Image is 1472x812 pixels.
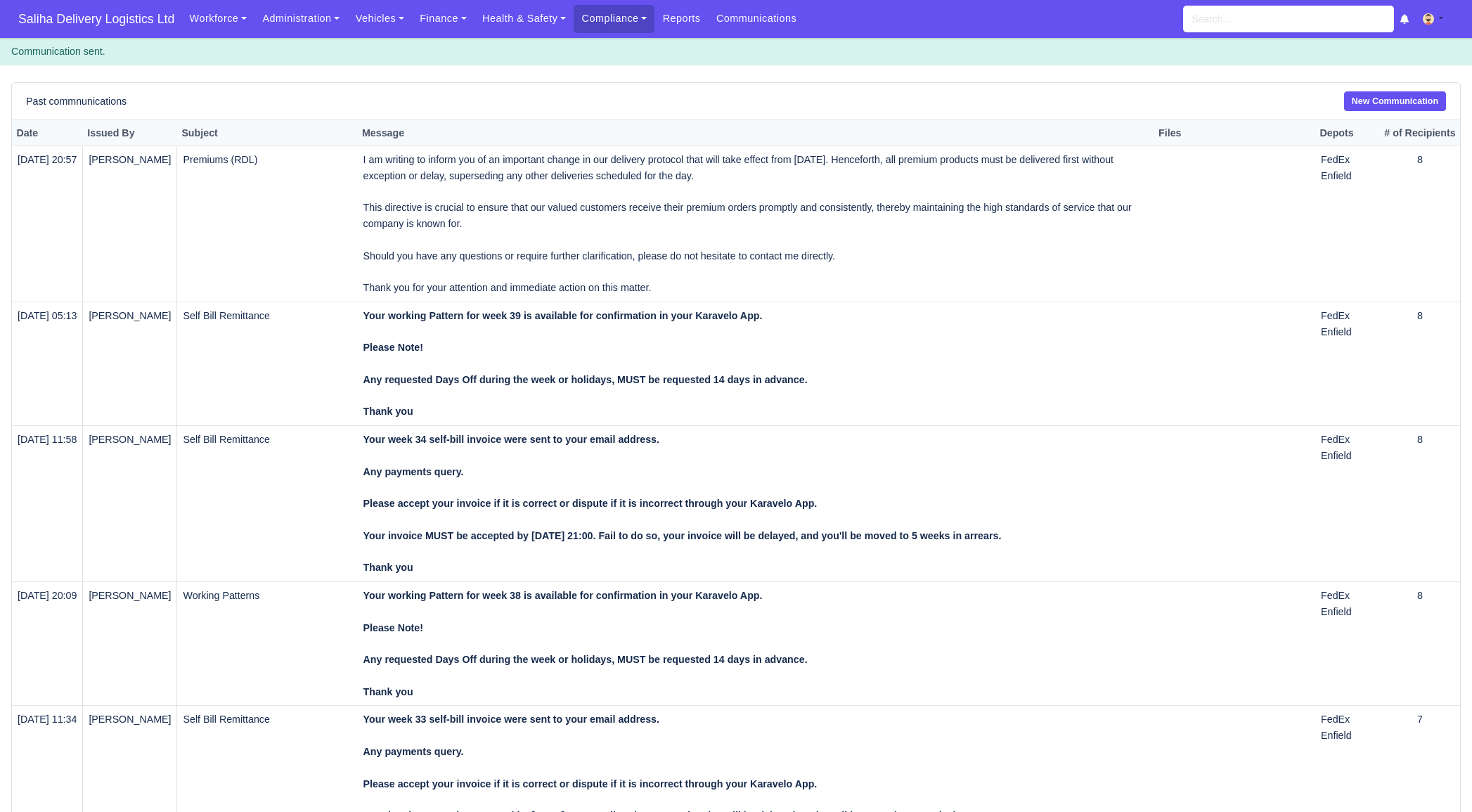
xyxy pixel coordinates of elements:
[12,426,83,582] td: [DATE] 11:58
[363,686,413,697] strong: Thank you
[1315,582,1380,706] td: FedEx Enfield
[254,5,347,32] a: Administration
[12,582,83,706] td: [DATE] 20:09
[474,5,574,32] a: Health & Safety
[83,120,177,146] th: Issued By
[1380,302,1460,425] td: 8
[1183,6,1394,32] input: Search...
[412,5,474,32] a: Finance
[709,5,805,32] a: Communications
[83,426,177,582] td: [PERSON_NAME]
[1344,91,1446,112] a: New Communication
[1315,120,1380,146] th: Depots
[177,302,358,425] td: Self Bill Remittance
[83,302,177,425] td: [PERSON_NAME]
[1315,426,1380,582] td: FedEx Enfield
[83,582,177,706] td: [PERSON_NAME]
[363,310,808,385] strong: Your working Pattern for week 39 is available for confirmation in your Karavelo App. Please Note!...
[177,120,358,146] th: Subject
[363,152,1149,200] div: I am writing to inform you of an important change in our delivery protocol that will take effect ...
[177,146,358,302] td: Premiums (RDL)
[11,6,181,33] a: Saliha Delivery Logistics Ltd
[574,5,654,32] a: Compliance
[181,5,254,32] a: Workforce
[177,426,358,582] td: Self Bill Remittance
[12,146,83,302] td: [DATE] 20:57
[1315,146,1380,302] td: FedEx Enfield
[12,302,83,425] td: [DATE] 05:13
[347,5,412,32] a: Vehicles
[11,5,181,33] span: Saliha Delivery Logistics Ltd
[177,582,358,706] td: Working Patterns
[363,590,808,665] strong: Your working Pattern for week 38 is available for confirmation in your Karavelo App. Please Note!...
[654,5,708,32] a: Reports
[1315,302,1380,425] td: FedEx Enfield
[1380,426,1460,582] td: 8
[363,434,1002,573] strong: Your week 34 self-bill invoice were sent to your email address. Any payments query. Please accept...
[358,120,1154,146] th: Message
[12,120,83,146] th: Date
[1380,120,1460,146] th: # of Recipients
[26,96,127,108] h6: Past commnunications
[1380,582,1460,706] td: 8
[363,200,1149,247] div: This directive is crucial to ensure that our valued customers receive their premium orders prompt...
[1380,146,1460,302] td: 8
[83,146,177,302] td: [PERSON_NAME]
[363,248,1149,281] div: Should you have any questions or require further clarification, please do not hesitate to contact...
[363,406,413,417] strong: Thank you
[1154,120,1315,146] th: Files
[363,280,1149,296] div: Thank you for your attention and immediate action on this matter.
